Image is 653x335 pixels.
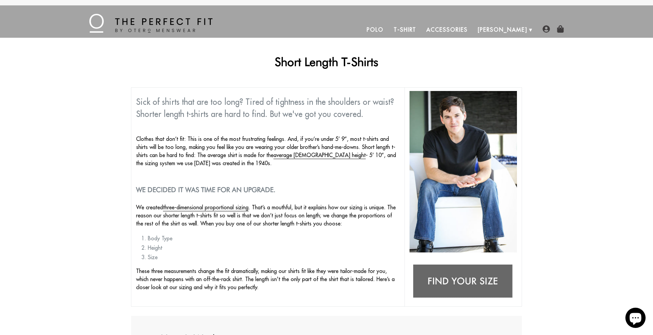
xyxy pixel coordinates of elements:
[89,14,213,33] img: The Perfect Fit - by Otero Menswear - Logo
[136,267,400,291] p: These three measurements change the fit dramatically, making our shirts fit like they were tailor...
[136,186,400,194] h2: We decided it was time for an upgrade.
[148,234,400,242] li: Body Type
[389,22,421,38] a: T-Shirt
[410,261,517,303] img: Find your size: tshirts for short guys
[163,204,249,211] a: three-dimensional proportional sizing
[410,91,517,252] img: shorter length t shirts
[473,22,532,38] a: [PERSON_NAME]
[543,25,550,33] img: user-account-icon.png
[148,244,400,252] li: Height
[421,22,472,38] a: Accessories
[148,253,400,261] li: Size
[557,25,564,33] img: shopping-bag-icon.png
[273,152,366,159] a: average [DEMOGRAPHIC_DATA] height
[136,97,394,119] span: Sick of shirts that are too long? Tired of tightness in the shoulders or waist? Shorter length t-...
[136,135,400,167] p: Clothes that don’t fit: This is one of the most frustrating feelings. And, if you’re under 5’ 9”,...
[131,55,522,69] h1: Short Length T-Shirts
[136,203,400,227] p: We created . That’s a mouthful, but it explains how our sizing is unique. The reason our shorter ...
[623,308,648,330] inbox-online-store-chat: Shopify online store chat
[362,22,389,38] a: Polo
